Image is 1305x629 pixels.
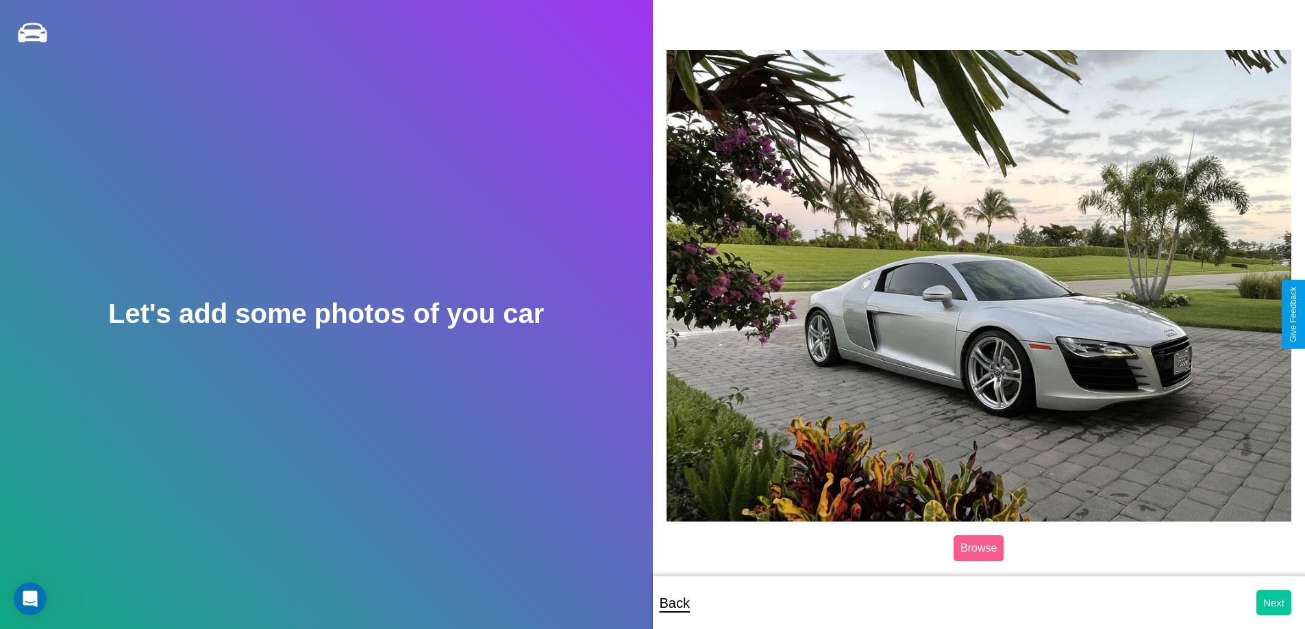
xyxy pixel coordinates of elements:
[1256,590,1291,615] button: Next
[667,50,1292,521] img: posted
[14,582,47,615] iframe: Intercom live chat
[954,535,1004,561] label: Browse
[660,591,690,615] p: Back
[1289,287,1298,342] div: Give Feedback
[108,298,544,329] h2: Let's add some photos of you car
